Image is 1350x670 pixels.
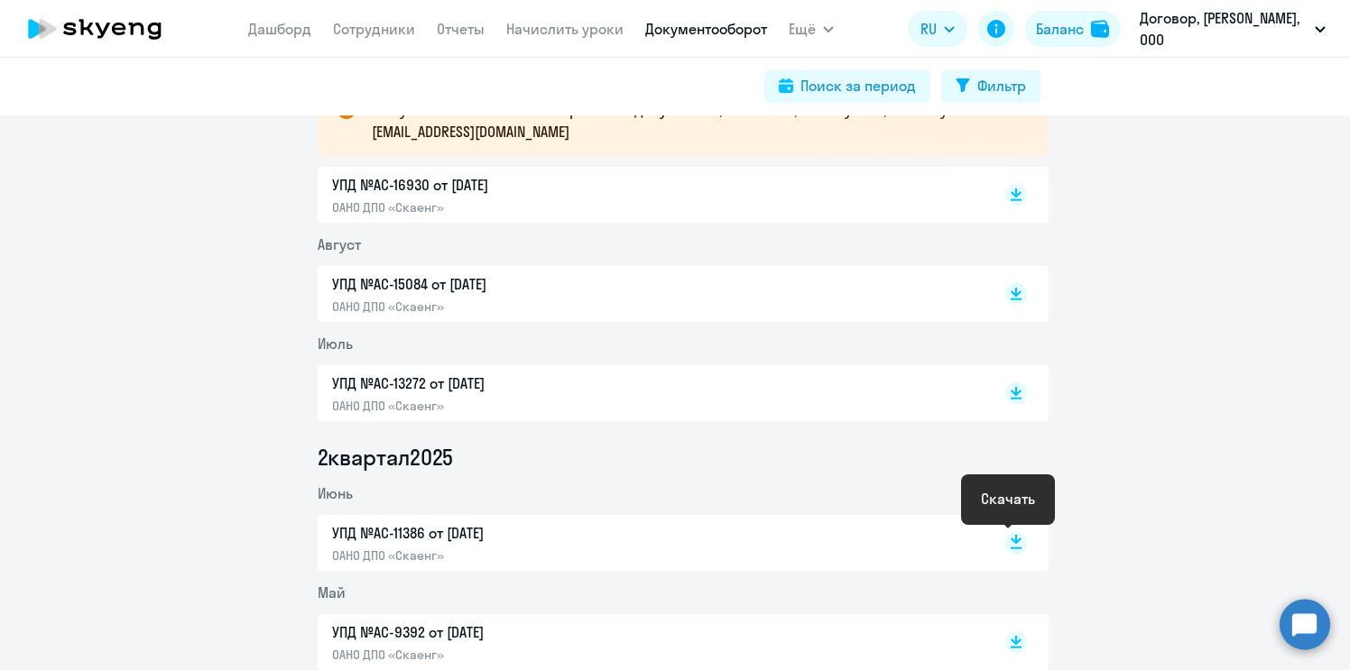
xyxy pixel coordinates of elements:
[372,99,1016,142] p: В случае возникновения вопросов по документам, напишите, пожалуйста, на почту [EMAIL_ADDRESS][DOM...
[332,298,711,315] p: ОАНО ДПО «Скаенг»
[332,174,967,216] a: УПД №AC-16930 от [DATE]ОАНО ДПО «Скаенг»
[1091,20,1109,38] img: balance
[332,522,711,544] p: УПД №AC-11386 от [DATE]
[800,75,916,96] div: Поиск за период
[332,398,711,414] p: ОАНО ДПО «Скаенг»
[645,20,767,38] a: Документооборот
[437,20,485,38] a: Отчеты
[332,174,711,196] p: УПД №AC-16930 от [DATE]
[318,235,361,253] span: Август
[920,18,937,40] span: RU
[789,18,816,40] span: Ещё
[941,70,1040,103] button: Фильтр
[332,372,967,414] a: УПД №AC-13272 от [DATE]ОАНО ДПО «Скаенг»
[332,621,967,663] a: УПД №AC-9392 от [DATE]ОАНО ДПО «Скаенг»
[332,273,711,295] p: УПД №AC-15084 от [DATE]
[332,647,711,663] p: ОАНО ДПО «Скаенг»
[332,199,711,216] p: ОАНО ДПО «Скаенг»
[332,547,711,564] p: ОАНО ДПО «Скаенг»
[332,273,967,315] a: УПД №AC-15084 от [DATE]ОАНО ДПО «Скаенг»
[332,621,711,643] p: УПД №AC-9392 от [DATE]
[318,335,353,353] span: Июль
[506,20,624,38] a: Начислить уроки
[977,75,1026,96] div: Фильтр
[332,522,967,564] a: УПД №AC-11386 от [DATE]ОАНО ДПО «Скаенг»
[332,372,711,394] p: УПД №AC-13272 от [DATE]
[981,488,1035,509] div: Скачать
[1140,7,1308,50] p: Договор, [PERSON_NAME], ООО
[1131,7,1335,50] button: Договор, [PERSON_NAME], ООО
[318,484,353,502] span: Июнь
[318,583,346,601] span: Май
[1036,18,1084,40] div: Баланс
[789,11,834,47] button: Ещё
[333,20,415,38] a: Сотрудники
[1025,11,1120,47] button: Балансbalance
[248,20,311,38] a: Дашборд
[318,443,1049,472] li: 2 квартал 2025
[908,11,967,47] button: RU
[764,70,930,103] button: Поиск за период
